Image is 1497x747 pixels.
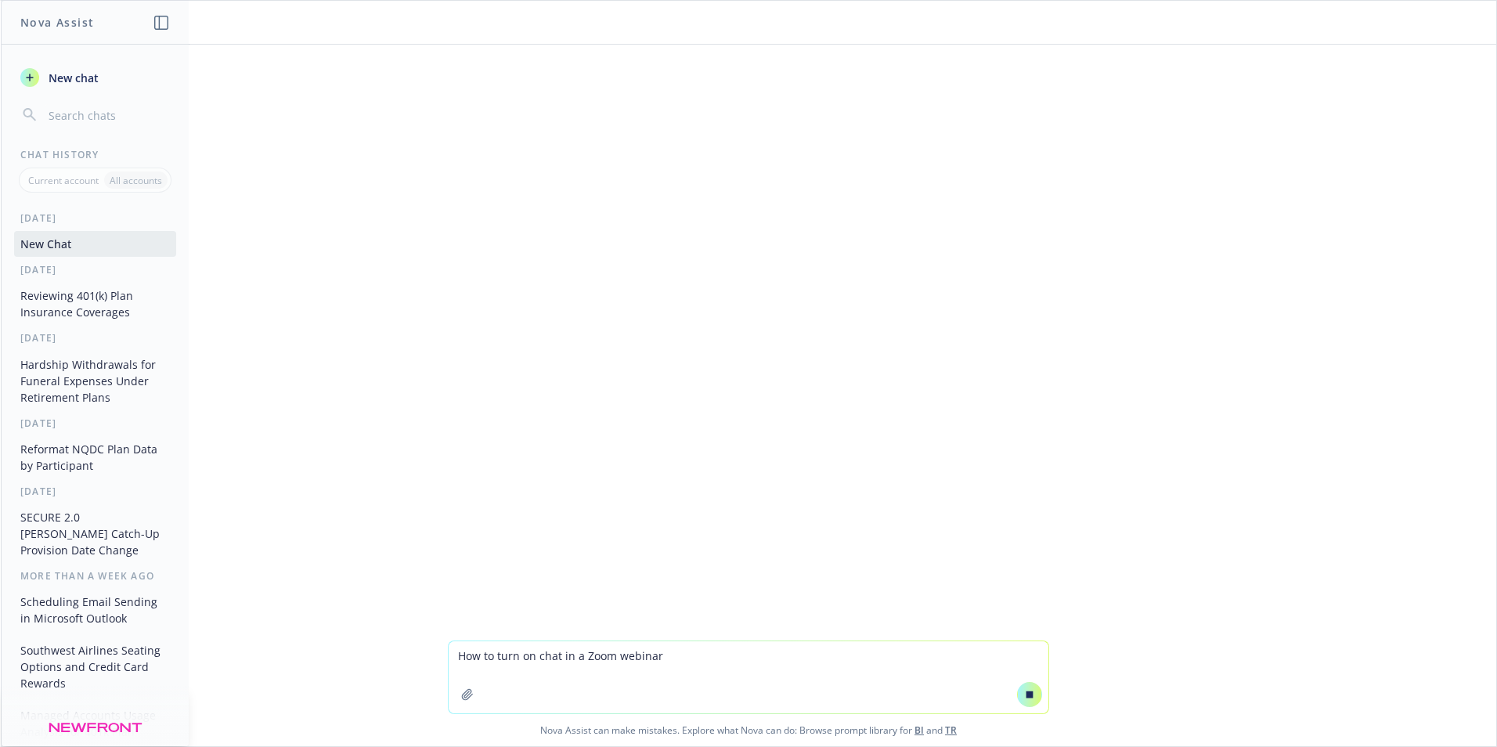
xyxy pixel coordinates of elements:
input: Search chats [45,104,170,126]
button: New Chat [14,231,176,257]
button: Hardship Withdrawals for Funeral Expenses Under Retirement Plans [14,352,176,410]
span: Nova Assist can make mistakes. Explore what Nova can do: Browse prompt library for and [7,714,1490,746]
button: Reformat NQDC Plan Data by Participant [14,436,176,478]
div: [DATE] [2,417,189,430]
p: All accounts [110,174,162,187]
button: Reviewing 401(k) Plan Insurance Coverages [14,283,176,325]
button: Managed Accounts Usage Analysis for 401k Plan [14,702,176,745]
button: Scheduling Email Sending in Microsoft Outlook [14,589,176,631]
div: [DATE] [2,485,189,498]
div: [DATE] [2,263,189,276]
button: SECURE 2.0 [PERSON_NAME] Catch-Up Provision Date Change [14,504,176,563]
div: More than a week ago [2,569,189,583]
p: Current account [28,174,99,187]
div: [DATE] [2,331,189,345]
button: New chat [14,63,176,92]
span: New chat [45,70,99,86]
div: [DATE] [2,211,189,225]
h1: Nova Assist [20,14,94,31]
a: BI [914,724,924,737]
a: TR [945,724,957,737]
button: Southwest Airlines Seating Options and Credit Card Rewards [14,637,176,696]
div: Chat History [2,148,189,161]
